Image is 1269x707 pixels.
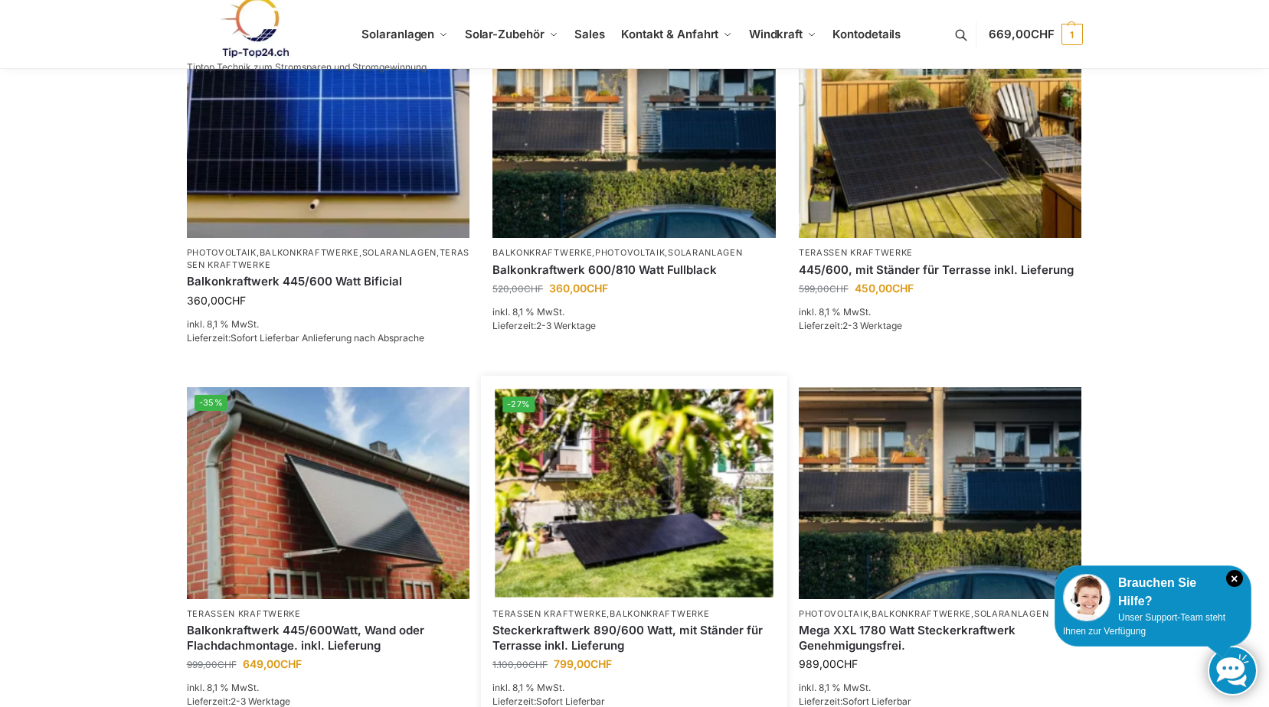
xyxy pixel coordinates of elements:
[989,11,1082,57] a: 669,00CHF 1
[187,332,424,344] span: Lieferzeit:
[362,247,437,258] a: Solaranlagen
[187,387,470,599] a: -35%Wandbefestigung Solarmodul
[492,247,776,259] p: , ,
[892,282,914,295] span: CHF
[187,294,246,307] bdi: 360,00
[989,27,1054,41] span: 669,00
[187,318,470,331] p: inkl. 8,1 % MwSt.
[492,659,548,670] bdi: 1.100,00
[574,27,605,41] span: Sales
[492,283,543,295] bdi: 520,00
[217,659,237,670] span: CHF
[495,389,773,597] a: -27%Steckerkraftwerk 890/600 Watt, mit Ständer für Terrasse inkl. Lieferung
[187,247,257,258] a: Photovoltaik
[799,681,1082,695] p: inkl. 8,1 % MwSt.
[524,283,543,295] span: CHF
[492,26,776,238] img: 2 Balkonkraftwerke
[465,27,545,41] span: Solar-Zubehör
[187,623,470,653] a: Balkonkraftwerk 445/600Watt, Wand oder Flachdachmontage. inkl. Lieferung
[799,608,868,619] a: Photovoltaik
[832,27,901,41] span: Kontodetails
[187,26,470,238] img: Solaranlage für den kleinen Balkon
[187,274,470,289] a: Balkonkraftwerk 445/600 Watt Bificial
[231,696,290,707] span: 2-3 Werktage
[1226,570,1243,587] i: Schließen
[492,247,592,258] a: Balkonkraftwerke
[749,27,803,41] span: Windkraft
[187,696,290,707] span: Lieferzeit:
[492,623,776,653] a: Steckerkraftwerk 890/600 Watt, mit Ständer für Terrasse inkl. Lieferung
[799,247,913,258] a: Terassen Kraftwerke
[799,262,1082,278] a: 445/600, mit Ständer für Terrasse inkl. Lieferung
[590,657,612,670] span: CHF
[799,657,858,670] bdi: 989,00
[187,247,470,271] p: , , ,
[536,696,605,707] span: Sofort Lieferbar
[610,608,709,619] a: Balkonkraftwerke
[187,247,470,269] a: Terassen Kraftwerke
[855,282,914,295] bdi: 450,00
[492,696,605,707] span: Lieferzeit:
[799,387,1082,599] img: 2 Balkonkraftwerke
[224,294,246,307] span: CHF
[231,332,424,344] span: Sofort Lieferbar Anlieferung nach Absprache
[492,681,776,695] p: inkl. 8,1 % MwSt.
[799,623,1082,653] a: Mega XXL 1780 Watt Steckerkraftwerk Genehmigungsfrei.
[187,659,237,670] bdi: 999,00
[492,608,607,619] a: Terassen Kraftwerke
[1063,612,1225,637] span: Unser Support-Team steht Ihnen zur Verfügung
[799,320,902,331] span: Lieferzeit:
[799,305,1082,319] p: inkl. 8,1 % MwSt.
[492,608,776,620] p: ,
[187,608,301,619] a: Terassen Kraftwerke
[243,657,302,670] bdi: 649,00
[187,387,470,599] img: Wandbefestigung Solarmodul
[1061,24,1083,45] span: 1
[799,608,1082,620] p: , ,
[799,696,911,707] span: Lieferzeit:
[842,320,902,331] span: 2-3 Werktage
[492,262,776,278] a: Balkonkraftwerk 600/810 Watt Fullblack
[280,657,302,670] span: CHF
[799,283,849,295] bdi: 599,00
[872,608,971,619] a: Balkonkraftwerke
[829,283,849,295] span: CHF
[587,282,608,295] span: CHF
[492,320,596,331] span: Lieferzeit:
[621,27,718,41] span: Kontakt & Anfahrt
[799,26,1082,238] a: -25%Solar Panel im edlen Schwarz mit Ständer
[495,389,773,597] img: Steckerkraftwerk 890/600 Watt, mit Ständer für Terrasse inkl. Lieferung
[187,681,470,695] p: inkl. 8,1 % MwSt.
[842,696,911,707] span: Sofort Lieferbar
[554,657,612,670] bdi: 799,00
[1063,574,1243,611] div: Brauchen Sie Hilfe?
[492,26,776,238] a: -31%2 Balkonkraftwerke
[1031,27,1055,41] span: CHF
[549,282,608,295] bdi: 360,00
[528,659,548,670] span: CHF
[974,608,1048,619] a: Solaranlagen
[836,657,858,670] span: CHF
[668,247,742,258] a: Solaranlagen
[492,305,776,319] p: inkl. 8,1 % MwSt.
[799,26,1082,238] img: Solar Panel im edlen Schwarz mit Ständer
[260,247,359,258] a: Balkonkraftwerke
[187,63,427,72] p: Tiptop Technik zum Stromsparen und Stromgewinnung
[595,247,665,258] a: Photovoltaik
[536,320,596,331] span: 2-3 Werktage
[1063,574,1110,621] img: Customer service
